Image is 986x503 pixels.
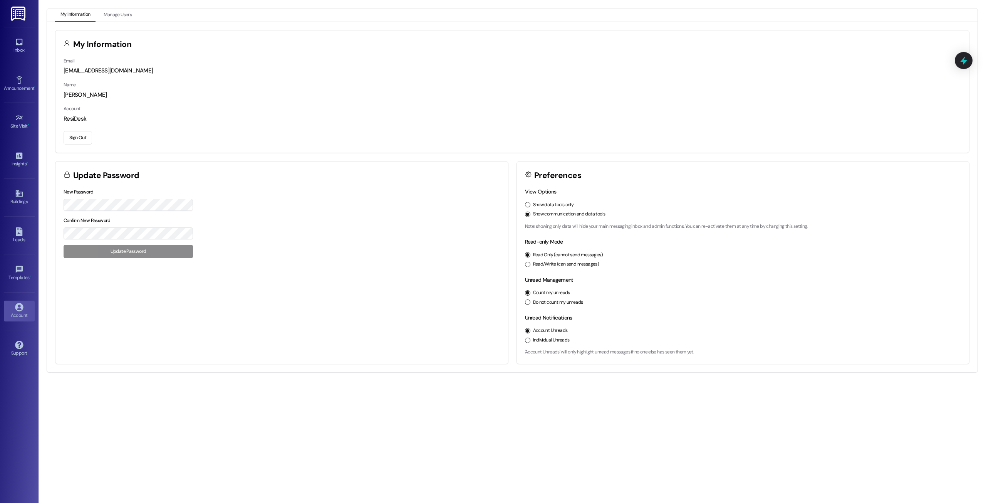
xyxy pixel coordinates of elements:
label: New Password [64,189,94,195]
span: • [27,160,28,165]
label: Do not count my unreads [533,299,583,306]
div: ResiDesk [64,115,961,123]
label: Read Only (cannot send messages) [533,252,603,259]
span: • [30,274,31,279]
a: Site Visit • [4,111,35,132]
label: Unread Management [525,276,573,283]
div: [PERSON_NAME] [64,91,961,99]
span: • [28,122,29,128]
a: Support [4,338,35,359]
p: 'Account Unreads' will only highlight unread messages if no one else has seen them yet. [525,349,961,356]
div: [EMAIL_ADDRESS][DOMAIN_NAME] [64,67,961,75]
a: Leads [4,225,35,246]
span: • [34,84,35,90]
label: Account [64,106,80,112]
a: Insights • [4,149,35,170]
h3: My Information [73,40,132,49]
h3: Preferences [534,172,581,180]
label: Name [64,82,76,88]
label: Confirm New Password [64,217,111,224]
h3: Update Password [73,172,139,180]
a: Templates • [4,263,35,284]
label: Email [64,58,74,64]
label: Show data tools only [533,202,574,209]
a: Inbox [4,35,35,56]
label: Individual Unreads [533,337,570,344]
a: Account [4,301,35,321]
button: Sign Out [64,131,92,145]
label: Read/Write (can send messages) [533,261,599,268]
p: Note: showing only data will hide your main messaging inbox and admin functions. You can re-activ... [525,223,961,230]
label: Account Unreads [533,327,568,334]
label: View Options [525,188,557,195]
label: Show communication and data tools [533,211,605,218]
label: Count my unreads [533,289,570,296]
button: Manage Users [98,8,137,22]
a: Buildings [4,187,35,208]
label: Read-only Mode [525,238,563,245]
img: ResiDesk Logo [11,7,27,21]
button: My Information [55,8,96,22]
label: Unread Notifications [525,314,572,321]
